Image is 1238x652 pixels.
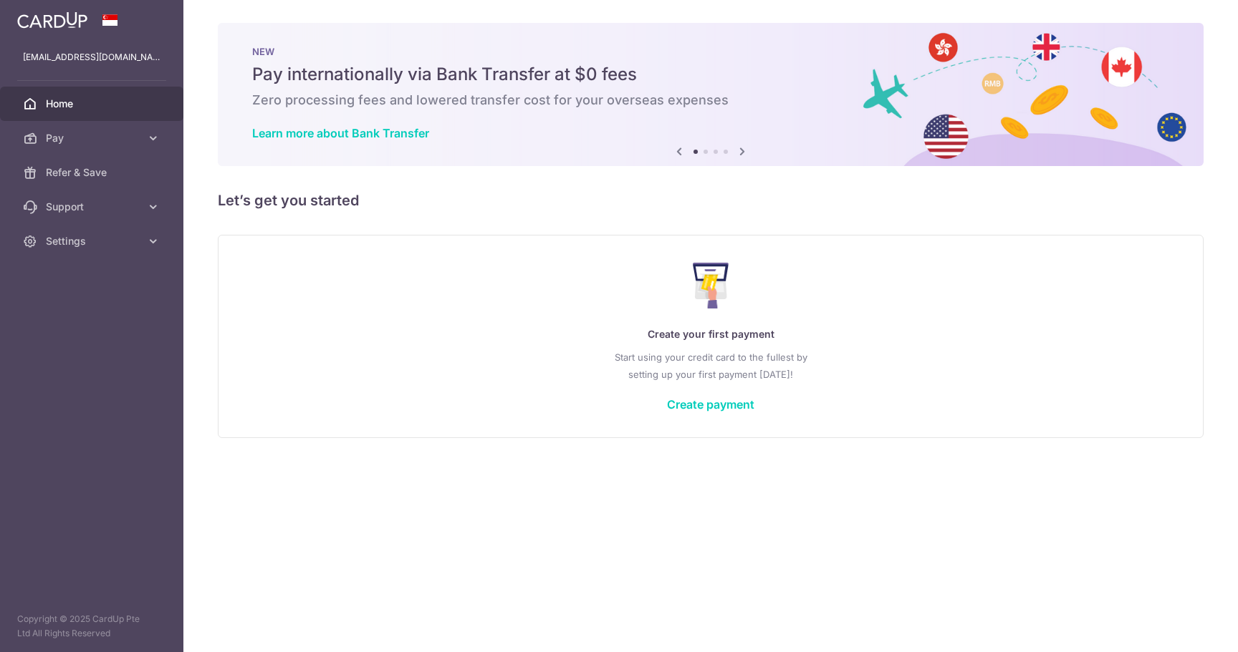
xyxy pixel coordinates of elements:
span: Home [46,97,140,111]
img: CardUp [17,11,87,29]
h5: Let’s get you started [218,189,1204,212]
img: Bank transfer banner [218,23,1204,166]
p: [EMAIL_ADDRESS][DOMAIN_NAME] [23,50,160,64]
a: Create payment [667,397,754,412]
span: Support [46,200,140,214]
a: Learn more about Bank Transfer [252,126,429,140]
span: Pay [46,131,140,145]
p: Create your first payment [247,326,1174,343]
h5: Pay internationally via Bank Transfer at $0 fees [252,63,1169,86]
p: NEW [252,46,1169,57]
span: Refer & Save [46,165,140,180]
h6: Zero processing fees and lowered transfer cost for your overseas expenses [252,92,1169,109]
p: Start using your credit card to the fullest by setting up your first payment [DATE]! [247,349,1174,383]
img: Make Payment [693,263,729,308]
span: Settings [46,234,140,248]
